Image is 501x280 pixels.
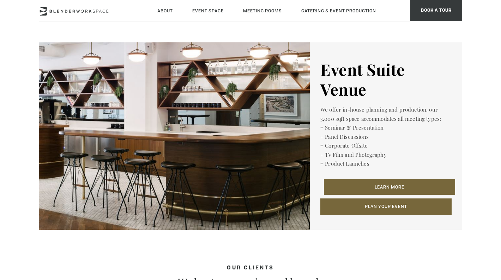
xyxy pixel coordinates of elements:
h5: Event Suite Venue [320,60,452,99]
p: We offer in-house planning and production, our 3,000 sqft space accommodates all meeting types: +... [320,105,452,168]
iframe: Chat Widget [374,190,501,280]
button: Plan Your Event [320,198,452,215]
h4: OUR CLIENTS [74,265,427,272]
a: Learn More [324,179,455,195]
